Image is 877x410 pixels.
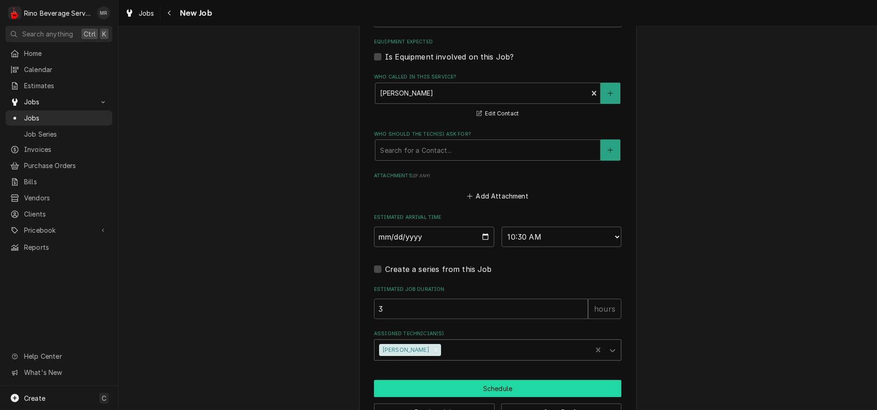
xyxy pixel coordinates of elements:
[84,29,96,39] span: Ctrl
[121,6,158,21] a: Jobs
[374,286,621,293] label: Estimated Job Duration
[24,177,108,187] span: Bills
[601,139,620,161] button: Create New Contact
[6,158,112,173] a: Purchase Orders
[6,26,112,42] button: Search anythingCtrlK
[601,83,620,104] button: Create New Contact
[6,46,112,61] a: Home
[8,6,21,19] div: R
[6,349,112,364] a: Go to Help Center
[6,240,112,255] a: Reports
[6,127,112,142] a: Job Series
[24,65,108,74] span: Calendar
[374,73,621,81] label: Who called in this service?
[374,380,621,397] button: Schedule
[162,6,177,20] button: Navigate back
[24,351,107,361] span: Help Center
[6,142,112,157] a: Invoices
[502,227,622,247] select: Time Select
[588,299,621,319] div: hours
[22,29,73,39] span: Search anything
[412,173,430,178] span: ( if any )
[607,90,613,96] svg: Create New Contact
[24,225,94,235] span: Pricebook
[24,145,108,154] span: Invoices
[24,81,108,90] span: Estimates
[6,78,112,93] a: Estimates
[6,365,112,380] a: Go to What's New
[102,393,106,403] span: C
[374,172,621,203] div: Attachments
[385,51,514,62] label: Is Equipment involved on this Job?
[374,38,621,62] div: Equipment Expected
[379,344,431,356] div: [PERSON_NAME]
[8,6,21,19] div: Rino Beverage Service's Avatar
[24,48,108,58] span: Home
[139,8,154,18] span: Jobs
[374,131,621,138] label: Who should the tech(s) ask for?
[374,73,621,119] div: Who called in this service?
[102,29,106,39] span: K
[374,214,621,221] label: Estimated Arrival Time
[607,147,613,153] svg: Create New Contact
[374,286,621,319] div: Estimated Job Duration
[6,190,112,205] a: Vendors
[6,110,112,126] a: Jobs
[6,174,112,189] a: Bills
[374,131,621,161] div: Who should the tech(s) ask for?
[24,394,45,402] span: Create
[374,214,621,247] div: Estimated Arrival Time
[431,344,441,356] div: Remove Graham Wick
[475,108,520,120] button: Edit Contact
[6,94,112,109] a: Go to Jobs
[24,209,108,219] span: Clients
[6,223,112,238] a: Go to Pricebook
[24,368,107,377] span: What's New
[24,97,94,107] span: Jobs
[24,161,108,170] span: Purchase Orders
[97,6,110,19] div: MR
[97,6,110,19] div: Melissa Rinehart's Avatar
[374,330,621,338] label: Assigned Technician(s)
[374,380,621,397] div: Button Group Row
[24,242,108,252] span: Reports
[24,113,108,123] span: Jobs
[385,264,492,275] label: Create a series from this Job
[24,193,108,203] span: Vendors
[374,38,621,46] label: Equipment Expected
[24,129,108,139] span: Job Series
[6,62,112,77] a: Calendar
[24,8,92,18] div: Rino Beverage Service
[374,172,621,180] label: Attachments
[374,227,494,247] input: Date
[374,330,621,360] div: Assigned Technician(s)
[466,190,530,203] button: Add Attachment
[177,7,212,19] span: New Job
[6,206,112,222] a: Clients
